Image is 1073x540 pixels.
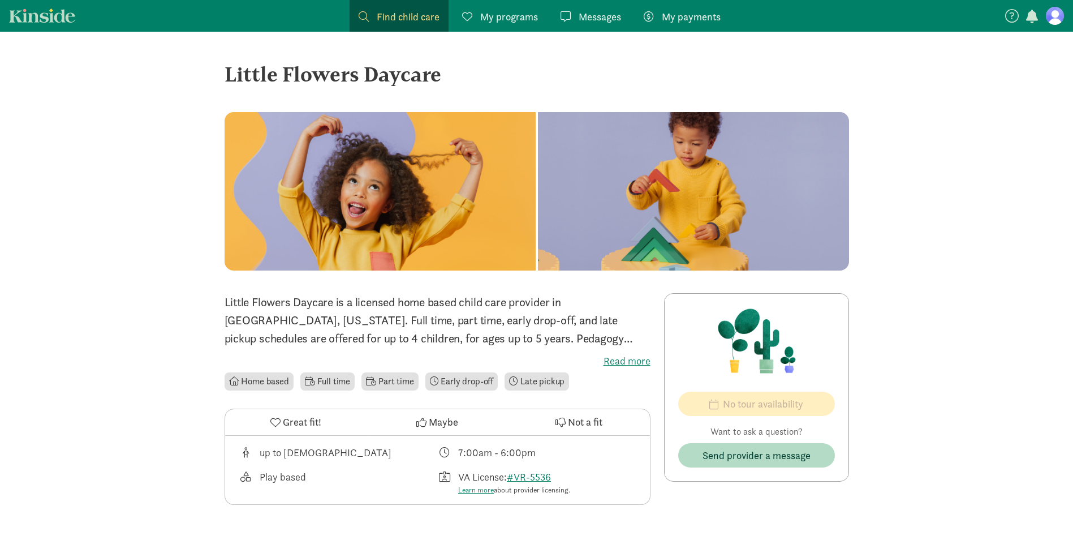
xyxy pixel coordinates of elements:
span: Send provider a message [703,448,811,463]
button: No tour availability [678,392,835,416]
p: Want to ask a question? [678,425,835,439]
a: #VR-5536 [507,470,551,483]
button: Send provider a message [678,443,835,468]
div: This provider's education philosophy [239,469,438,496]
li: Early drop-off [425,372,498,391]
span: Messages [579,9,621,24]
button: Maybe [367,409,508,435]
div: VA License: [458,469,570,496]
li: Late pickup [505,372,569,391]
p: Little Flowers Daycare is a licensed home based child care provider in [GEOGRAPHIC_DATA], [US_STA... [225,293,650,348]
div: Little Flowers Daycare [225,59,849,89]
button: Not a fit [508,409,649,435]
a: Learn more [458,485,494,495]
div: 7:00am - 6:00pm [458,445,536,460]
div: Class schedule [437,445,636,460]
li: Part time [361,372,418,391]
div: Age range for children that this provider cares for [239,445,438,460]
span: Not a fit [568,414,602,430]
span: Great fit! [283,414,321,430]
a: Kinside [9,8,75,23]
div: about provider licensing. [458,485,570,496]
div: up to [DEMOGRAPHIC_DATA] [260,445,391,460]
span: My payments [662,9,721,24]
button: Great fit! [225,409,367,435]
li: Home based [225,372,294,391]
label: Read more [225,354,650,368]
span: Find child care [377,9,439,24]
span: Maybe [429,414,458,430]
li: Full time [300,372,355,391]
div: Play based [260,469,306,496]
span: No tour availability [723,396,803,412]
span: My programs [480,9,538,24]
div: License number [437,469,636,496]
